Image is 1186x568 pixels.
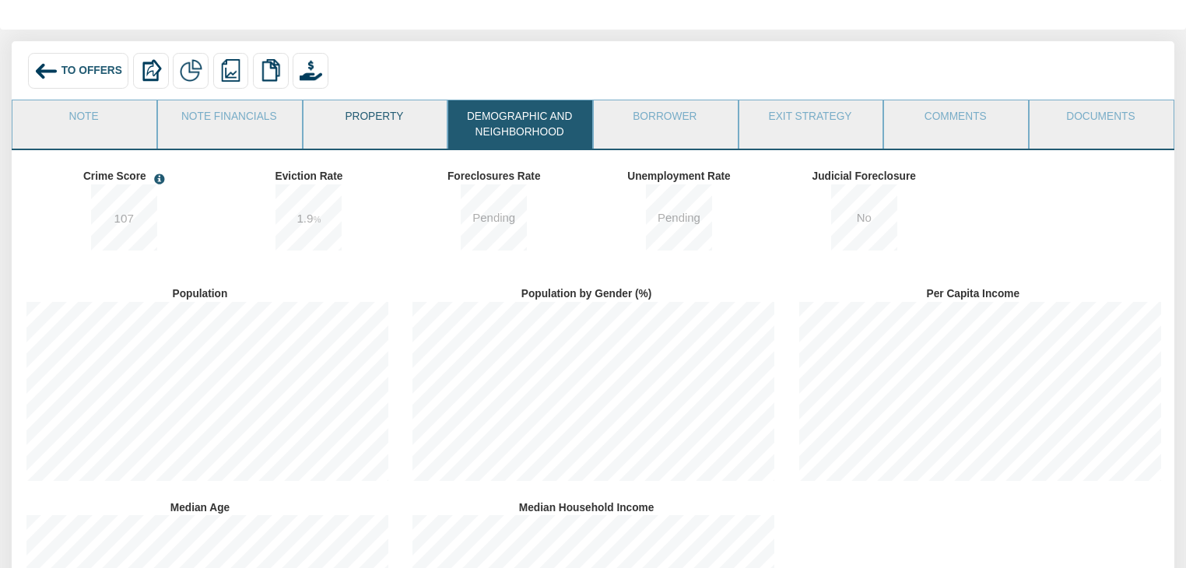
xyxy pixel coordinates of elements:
a: Borrower [594,100,736,139]
a: Note Financials [158,100,300,139]
label: Population [26,281,387,302]
span: Crime Score [83,170,146,182]
span: To Offers [61,65,122,76]
a: Note [12,100,155,139]
img: back_arrow_left_icon.svg [34,59,58,82]
img: copy.png [260,59,282,82]
a: Comments [884,100,1026,139]
label: Judicial Foreclosure [779,163,961,184]
label: Foreclosures Rate [409,163,591,184]
label: Median Household Income [412,494,773,515]
a: Exit Strategy [739,100,882,139]
label: Unemployment Rate [595,163,777,184]
a: Demographic and Neighborhood [448,100,591,148]
a: Property [304,100,446,139]
label: Population by Gender (%) [412,281,773,302]
img: purchase_offer.png [300,59,322,82]
img: export.svg [140,59,163,82]
label: Eviction Rate [224,163,406,184]
a: Documents [1030,100,1172,139]
img: partial.png [180,59,202,82]
img: reports.png [219,59,242,82]
label: Per Capita Income [799,281,1160,302]
label: Median Age [26,494,387,515]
